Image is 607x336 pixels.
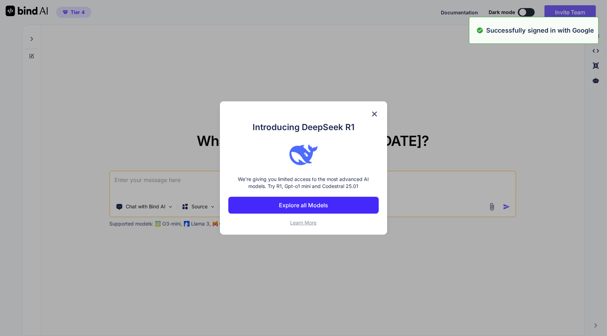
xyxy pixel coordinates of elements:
[279,201,328,209] p: Explore all Models
[228,121,378,134] h1: Introducing DeepSeek R1
[476,26,483,35] img: alert
[228,197,378,214] button: Explore all Models
[289,141,318,169] img: bind logo
[290,220,316,226] span: Learn More
[228,176,378,190] p: We're giving you limited access to the most advanced AI models. Try R1, Gpt-o1 mini and Codestral...
[486,26,594,35] p: Successfully signed in with Google
[370,110,379,118] img: close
